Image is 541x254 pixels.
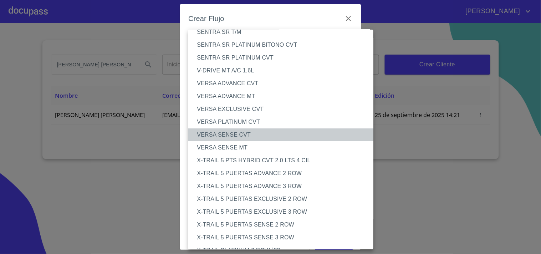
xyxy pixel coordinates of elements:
[188,231,379,244] li: X-TRAIL 5 PUERTAS SENSE 3 ROW
[188,218,379,231] li: X-TRAIL 5 PUERTAS SENSE 2 ROW
[188,128,379,141] li: VERSA SENSE CVT
[188,205,379,218] li: X-TRAIL 5 PUERTAS EXCLUSIVE 3 ROW
[188,64,379,77] li: V-DRIVE MT A/C 1.6L
[188,180,379,193] li: X-TRAIL 5 PUERTAS ADVANCE 3 ROW
[188,116,379,128] li: VERSA PLATINUM CVT
[188,141,379,154] li: VERSA SENSE MT
[188,193,379,205] li: X-TRAIL 5 PUERTAS EXCLUSIVE 2 ROW
[188,103,379,116] li: VERSA EXCLUSIVE CVT
[188,77,379,90] li: VERSA ADVANCE CVT
[188,51,379,64] li: SENTRA SR PLATINUM CVT
[188,90,379,103] li: VERSA ADVANCE MT
[188,26,379,39] li: SENTRA SR T/M
[188,39,379,51] li: SENTRA SR PLATINUM BITONO CVT
[188,154,379,167] li: X-TRAIL 5 PTS HYBRID CVT 2.0 LTS 4 CIL
[188,167,379,180] li: X-TRAIL 5 PUERTAS ADVANCE 2 ROW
